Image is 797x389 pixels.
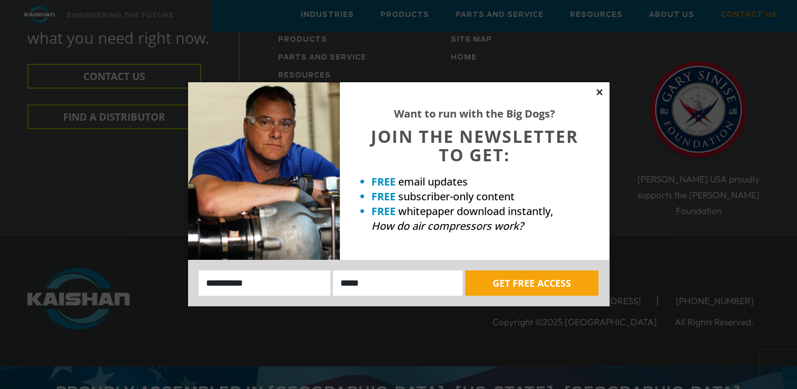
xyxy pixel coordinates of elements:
[371,189,396,203] strong: FREE
[398,204,553,218] span: whitepaper download instantly,
[398,189,515,203] span: subscriber-only content
[394,106,555,121] strong: Want to run with the Big Dogs?
[199,270,331,296] input: Name:
[595,87,604,97] button: Close
[333,270,463,296] input: Email
[398,174,468,189] span: email updates
[371,204,396,218] strong: FREE
[371,219,524,233] em: How do air compressors work?
[371,125,578,166] span: JOIN THE NEWSLETTER TO GET:
[371,174,396,189] strong: FREE
[465,270,598,296] button: GET FREE ACCESS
